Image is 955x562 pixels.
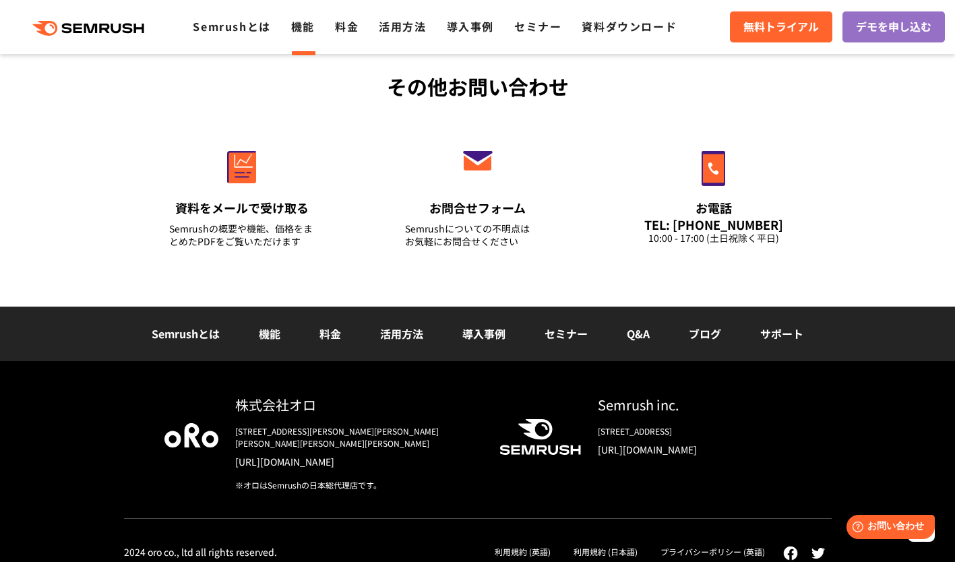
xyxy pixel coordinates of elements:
[235,455,478,468] a: [URL][DOMAIN_NAME]
[641,217,787,232] div: TEL: [PHONE_NUMBER]
[169,222,315,248] div: Semrushの概要や機能、価格をまとめたPDFをご覧いただけます
[235,395,478,414] div: 株式会社オロ
[574,546,638,557] a: 利用規約 (日本語)
[495,546,551,557] a: 利用規約 (英語)
[627,325,650,342] a: Q&A
[783,546,798,561] img: facebook
[193,18,270,34] a: Semrushとは
[169,199,315,216] div: 資料をメールで受け取る
[405,199,551,216] div: お問合せフォーム
[545,325,588,342] a: セミナー
[405,222,551,248] div: Semrushについての不明点は お気軽にお問合せください
[598,395,791,414] div: Semrush inc.
[641,199,787,216] div: お電話
[235,479,478,491] div: ※オロはSemrushの日本総代理店です。
[743,18,819,36] span: 無料トライアル
[730,11,832,42] a: 無料トライアル
[462,325,505,342] a: 導入事例
[319,325,341,342] a: 料金
[164,423,218,447] img: oro company
[641,232,787,245] div: 10:00 - 17:00 (土日祝除く平日)
[259,325,280,342] a: 機能
[124,546,277,558] div: 2024 oro co., ltd all rights reserved.
[598,425,791,437] div: [STREET_ADDRESS]
[689,325,721,342] a: ブログ
[447,18,494,34] a: 導入事例
[377,122,579,265] a: お問合せフォーム Semrushについての不明点はお気軽にお問合せください
[660,546,765,557] a: プライバシーポリシー (英語)
[760,325,803,342] a: サポート
[235,425,478,449] div: [STREET_ADDRESS][PERSON_NAME][PERSON_NAME][PERSON_NAME][PERSON_NAME][PERSON_NAME]
[582,18,677,34] a: 資料ダウンロード
[856,18,931,36] span: デモを申し込む
[124,71,832,102] div: その他お問い合わせ
[141,122,343,265] a: 資料をメールで受け取る Semrushの概要や機能、価格をまとめたPDFをご覧いただけます
[335,18,359,34] a: 料金
[842,11,945,42] a: デモを申し込む
[152,325,220,342] a: Semrushとは
[835,509,940,547] iframe: Help widget launcher
[598,443,791,456] a: [URL][DOMAIN_NAME]
[380,325,423,342] a: 活用方法
[514,18,561,34] a: セミナー
[291,18,315,34] a: 機能
[811,548,825,559] img: twitter
[379,18,426,34] a: 活用方法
